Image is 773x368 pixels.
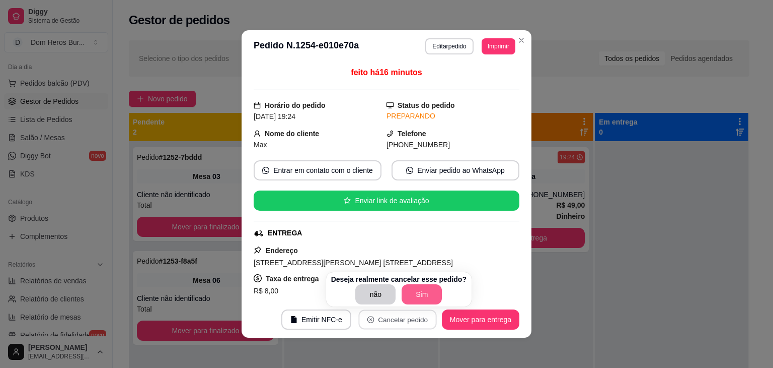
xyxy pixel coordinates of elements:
button: Close [513,32,529,48]
span: dollar [254,274,262,282]
h3: Pedido N. 1254-e010e70a [254,38,359,54]
span: R$ 8,00 [254,287,278,295]
div: ENTREGA [268,228,302,238]
button: Editarpedido [425,38,473,54]
button: fileEmitir NFC-e [281,310,351,330]
span: desktop [386,102,394,109]
span: Max [254,141,267,149]
span: phone [386,130,394,137]
button: starEnviar link de avaliação [254,191,519,211]
strong: Endereço [266,247,298,255]
strong: Nome do cliente [265,130,319,138]
strong: Taxa de entrega [266,275,319,283]
span: whats-app [406,167,413,174]
span: close-circle [367,316,374,323]
button: close-circleCancelar pedido [358,310,436,330]
span: calendar [254,102,261,109]
p: Deseja realmente cancelar esse pedido? [331,274,467,284]
span: whats-app [262,167,269,174]
span: user [254,130,261,137]
span: pushpin [254,246,262,254]
span: star [344,197,351,204]
button: não [355,284,396,304]
button: Sim [402,284,442,304]
span: [PHONE_NUMBER] [386,141,450,149]
strong: Horário do pedido [265,101,326,109]
span: [DATE] 19:24 [254,112,295,120]
strong: Status do pedido [398,101,455,109]
button: Imprimir [482,38,515,54]
button: Mover para entrega [442,310,519,330]
span: file [290,316,297,323]
strong: Telefone [398,130,426,138]
button: whats-appEnviar pedido ao WhatsApp [392,160,519,180]
span: [STREET_ADDRESS][PERSON_NAME] [STREET_ADDRESS] [254,259,453,267]
button: whats-appEntrar em contato com o cliente [254,160,381,180]
span: feito há 16 minutos [351,68,422,77]
div: PREPARANDO [386,111,519,121]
